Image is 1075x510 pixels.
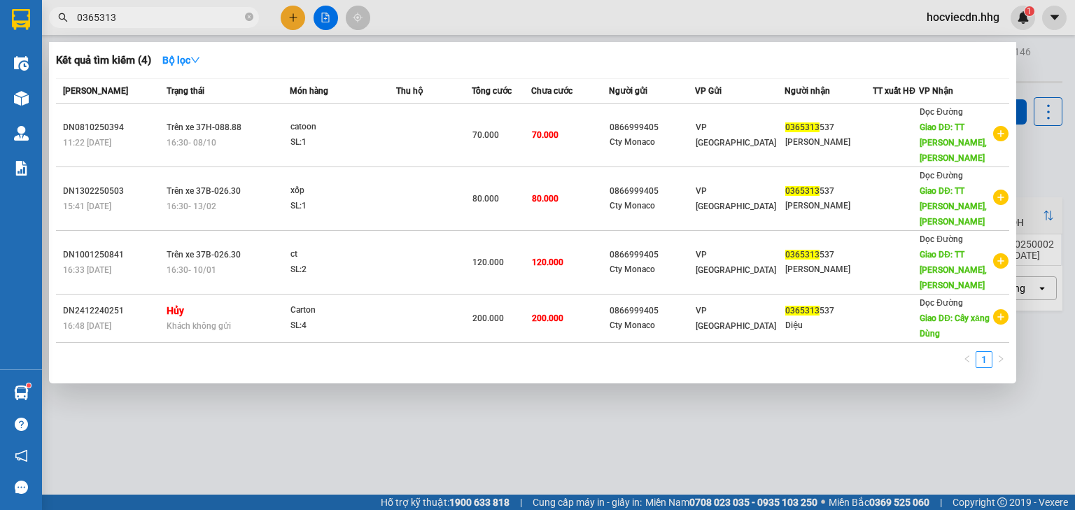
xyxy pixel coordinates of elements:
li: Next Page [992,351,1009,368]
div: xốp [290,183,395,199]
span: TT xuất HĐ [873,86,915,96]
span: 15:41 [DATE] [63,201,111,211]
li: 1 [976,351,992,368]
span: Giao DĐ: Cây xăng Dùng [920,313,989,339]
span: down [190,55,200,65]
span: VP [GEOGRAPHIC_DATA] [696,122,776,148]
span: 16:30 - 10/01 [167,265,216,275]
div: 537 [785,248,872,262]
span: 120.000 [532,257,563,267]
span: Người nhận [785,86,830,96]
span: Dọc Đường [920,171,963,180]
span: [PERSON_NAME] [63,86,128,96]
span: search [58,13,68,22]
span: 80.000 [472,194,499,204]
span: 16:33 [DATE] [63,265,111,275]
div: SL: 2 [290,262,395,278]
div: [PERSON_NAME] [785,135,872,150]
div: Cty Monaco [610,262,694,277]
span: 200.000 [472,313,504,323]
div: 0866999405 [610,248,694,262]
img: logo [7,58,24,127]
div: [PERSON_NAME] [785,262,872,277]
img: solution-icon [14,161,29,176]
img: logo-vxr [12,9,30,30]
span: Dọc Đường [920,298,963,308]
span: Món hàng [290,86,328,96]
img: warehouse-icon [14,126,29,141]
div: DN2412240251 [63,304,162,318]
span: 120.000 [472,257,504,267]
div: Cty Monaco [610,199,694,213]
h3: Kết quả tìm kiếm ( 4 ) [56,53,151,68]
div: 0866999405 [610,304,694,318]
div: [PERSON_NAME] [785,199,872,213]
span: left [963,355,971,363]
span: Trên xe 37B-026.30 [167,186,241,196]
span: Tổng cước [472,86,512,96]
span: close-circle [245,11,253,24]
div: 0866999405 [610,120,694,135]
span: plus-circle [993,253,1009,269]
strong: Hủy [167,305,184,316]
div: ct [290,247,395,262]
strong: HÃNG XE HẢI HOÀNG GIA [35,14,123,44]
span: 24 [PERSON_NAME] - [PERSON_NAME][GEOGRAPHIC_DATA] [27,47,127,83]
sup: 1 [27,383,31,388]
span: Trạng thái [167,86,204,96]
div: DN1302250503 [63,184,162,199]
span: Thu hộ [396,86,423,96]
button: Bộ lọcdown [151,49,211,71]
span: 11:22 [DATE] [63,138,111,148]
img: warehouse-icon [14,385,29,400]
span: message [15,481,28,494]
span: VP [GEOGRAPHIC_DATA] [696,306,776,331]
span: plus-circle [993,190,1009,205]
span: Khách không gửi [167,321,231,331]
div: DN0810250394 [63,120,162,135]
button: right [992,351,1009,368]
div: Cty Monaco [610,135,694,150]
span: VP Gửi [695,86,722,96]
span: 16:30 - 08/10 [167,138,216,148]
strong: PHIẾU GỬI HÀNG [43,102,114,132]
div: SL: 1 [290,135,395,150]
div: catoon [290,120,395,135]
div: Diệu [785,318,872,333]
span: VP [GEOGRAPHIC_DATA] [696,186,776,211]
span: plus-circle [993,309,1009,325]
div: 0866999405 [610,184,694,199]
span: VP Nhận [919,86,953,96]
span: VP [GEOGRAPHIC_DATA] [696,250,776,275]
span: 0365313 [785,250,820,260]
span: Trên xe 37B-026.30 [167,250,241,260]
div: SL: 4 [290,318,395,334]
span: 0365313 [785,122,820,132]
span: 70.000 [532,130,558,140]
span: Người gửi [609,86,647,96]
li: Previous Page [959,351,976,368]
div: Carton [290,303,395,318]
span: 0365313 [785,186,820,196]
span: 200.000 [532,313,563,323]
img: warehouse-icon [14,56,29,71]
div: SL: 1 [290,199,395,214]
span: 0365313 [785,306,820,316]
input: Tìm tên, số ĐT hoặc mã đơn [77,10,242,25]
span: 70.000 [472,130,499,140]
div: 537 [785,120,872,135]
span: 16:30 - 13/02 [167,201,216,211]
div: Cty Monaco [610,318,694,333]
span: notification [15,449,28,462]
span: right [997,355,1005,363]
span: 80.000 [532,194,558,204]
span: Trên xe 37H-088.88 [167,122,241,132]
span: Giao DĐ: TT [PERSON_NAME], [PERSON_NAME] [920,122,987,163]
span: close-circle [245,13,253,21]
img: warehouse-icon [14,91,29,106]
span: Giao DĐ: TT [PERSON_NAME], [PERSON_NAME] [920,186,987,227]
span: Dọc Đường [920,107,963,117]
span: Chưa cước [531,86,572,96]
div: 537 [785,304,872,318]
span: Dọc Đường [920,234,963,244]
